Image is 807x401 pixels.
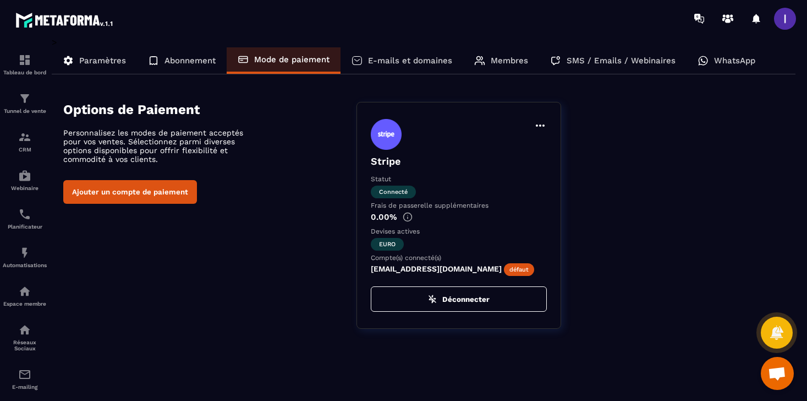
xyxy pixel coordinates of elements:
[371,238,404,251] span: euro
[428,295,437,304] img: zap-off.84e09383.svg
[3,185,47,191] p: Webinaire
[79,56,126,66] p: Paramètres
[371,155,547,167] p: Stripe
[371,119,402,150] img: stripe.9bed737a.svg
[371,175,547,183] p: Statut
[761,357,794,390] a: Ouvrir le chat
[18,169,31,182] img: automations
[3,384,47,390] p: E-mailing
[254,55,330,64] p: Mode de paiement
[3,262,47,268] p: Automatisations
[18,323,31,337] img: social-network
[3,339,47,351] p: Réseaux Sociaux
[63,180,197,204] button: Ajouter un compte de paiement
[403,212,413,222] img: info-gr.5499bf25.svg
[3,84,47,122] a: formationformationTunnel de vente
[3,69,47,75] p: Tableau de bord
[714,56,755,66] p: WhatsApp
[63,128,256,164] p: Personnalisez les modes de paiement acceptés pour vos ventes. Sélectionnez parmi diverses options...
[3,161,47,199] a: automationsautomationsWebinaire
[3,199,47,238] a: schedulerschedulerPlanificateur
[18,131,31,144] img: formation
[567,56,676,66] p: SMS / Emails / Webinaires
[164,56,216,66] p: Abonnement
[371,212,547,222] p: 0.00%
[3,238,47,277] a: automationsautomationsAutomatisations
[3,147,47,153] p: CRM
[63,102,356,117] h4: Options de Paiement
[15,10,114,30] img: logo
[371,186,416,198] span: Connecté
[3,301,47,307] p: Espace membre
[371,227,547,235] p: Devises actives
[18,208,31,221] img: scheduler
[3,277,47,315] a: automationsautomationsEspace membre
[18,285,31,298] img: automations
[18,53,31,67] img: formation
[3,108,47,114] p: Tunnel de vente
[18,92,31,105] img: formation
[3,45,47,84] a: formationformationTableau de bord
[371,264,547,275] p: [EMAIL_ADDRESS][DOMAIN_NAME]
[3,224,47,230] p: Planificateur
[18,368,31,381] img: email
[491,56,528,66] p: Membres
[3,122,47,161] a: formationformationCRM
[371,202,547,209] p: Frais de passerelle supplémentaires
[371,254,547,262] p: Compte(s) connecté(s)
[368,56,452,66] p: E-mails et domaines
[371,286,547,312] button: Déconnecter
[3,360,47,398] a: emailemailE-mailing
[504,263,534,276] span: défaut
[52,37,796,345] div: >
[3,315,47,360] a: social-networksocial-networkRéseaux Sociaux
[18,246,31,259] img: automations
